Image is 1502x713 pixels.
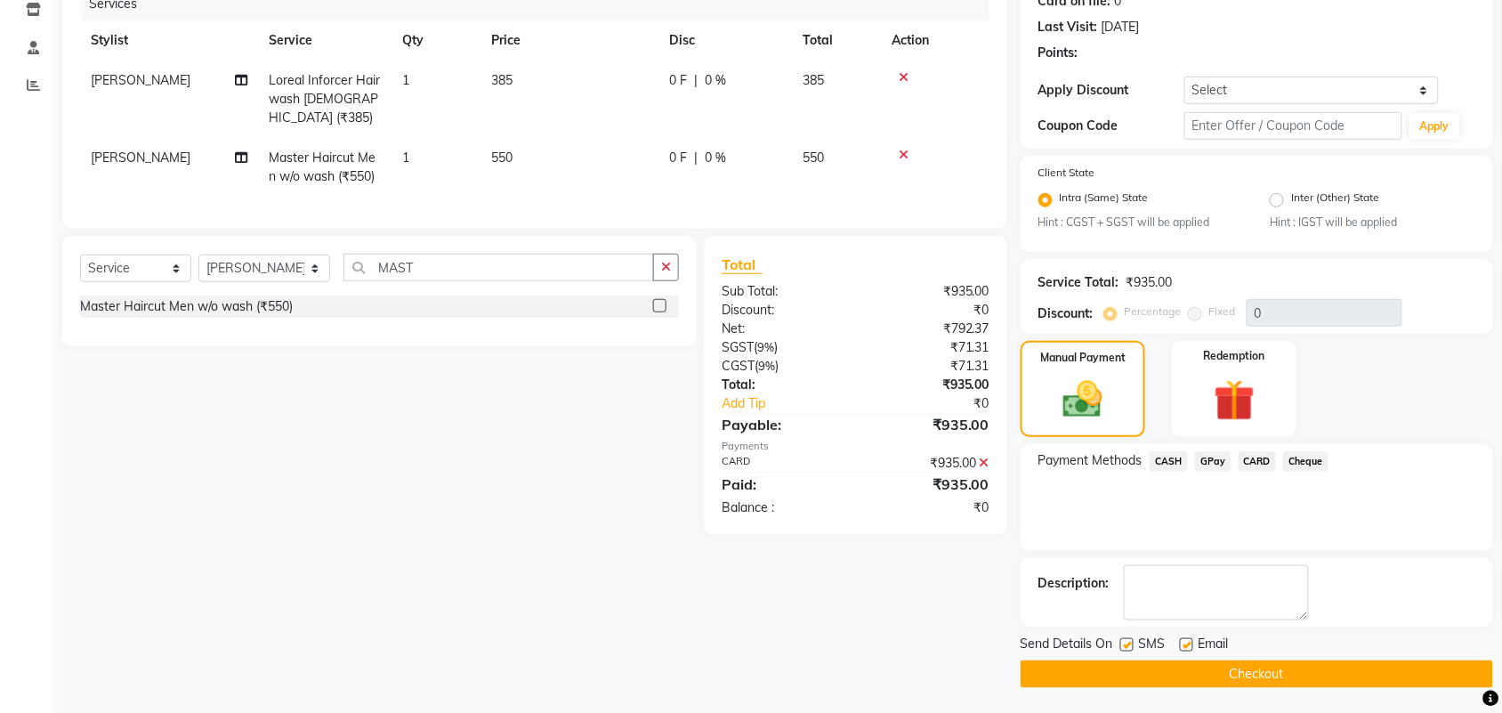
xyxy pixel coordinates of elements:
[1195,451,1231,472] span: GPay
[705,149,726,167] span: 0 %
[708,338,856,357] div: ( )
[855,282,1003,301] div: ₹935.00
[1125,304,1182,320] label: Percentage
[1270,215,1474,231] small: Hint : IGST will be applied
[269,150,375,184] span: Master Haircut Men w/o wash (₹550)
[855,338,1003,357] div: ₹71.31
[1184,112,1402,140] input: Enter Offer / Coupon Code
[80,20,258,61] th: Stylist
[708,301,856,320] div: Discount:
[1038,165,1095,181] label: Client State
[705,71,726,90] span: 0 %
[803,150,824,166] span: 550
[708,376,856,394] div: Total:
[1038,117,1184,135] div: Coupon Code
[1038,304,1094,323] div: Discount:
[343,254,654,281] input: Search or Scan
[1038,215,1243,231] small: Hint : CGST + SGST will be applied
[855,376,1003,394] div: ₹935.00
[881,20,989,61] th: Action
[855,414,1003,435] div: ₹935.00
[1150,451,1188,472] span: CASH
[1139,635,1166,657] span: SMS
[722,439,989,454] div: Payments
[855,454,1003,473] div: ₹935.00
[694,71,698,90] span: |
[1204,348,1265,364] label: Redemption
[708,498,856,517] div: Balance :
[1051,377,1115,422] img: _cash.svg
[91,72,190,88] span: [PERSON_NAME]
[722,339,754,355] span: SGST
[1038,81,1184,100] div: Apply Discount
[80,297,293,316] div: Master Haircut Men w/o wash (₹550)
[1201,375,1268,425] img: _gift.svg
[803,72,824,88] span: 385
[1038,574,1110,593] div: Description:
[1021,660,1493,688] button: Checkout
[1038,44,1078,62] div: Points:
[855,301,1003,320] div: ₹0
[757,340,774,354] span: 9%
[402,72,409,88] span: 1
[1409,113,1460,140] button: Apply
[1209,304,1236,320] label: Fixed
[708,282,856,301] div: Sub Total:
[269,72,380,126] span: Loreal Inforcer Hair wash [DEMOGRAPHIC_DATA] (₹385)
[91,150,190,166] span: [PERSON_NAME]
[708,454,856,473] div: CARD
[1021,635,1113,657] span: Send Details On
[758,359,775,373] span: 9%
[694,149,698,167] span: |
[722,358,755,374] span: CGST
[855,474,1003,495] div: ₹935.00
[392,20,480,61] th: Qty
[669,71,687,90] span: 0 F
[708,394,880,413] a: Add Tip
[491,72,513,88] span: 385
[1038,273,1119,292] div: Service Total:
[708,474,856,495] div: Paid:
[1126,273,1173,292] div: ₹935.00
[1038,18,1098,36] div: Last Visit:
[480,20,658,61] th: Price
[669,149,687,167] span: 0 F
[1199,635,1229,657] span: Email
[1283,451,1328,472] span: Cheque
[855,320,1003,338] div: ₹792.37
[708,320,856,338] div: Net:
[258,20,392,61] th: Service
[855,357,1003,376] div: ₹71.31
[855,498,1003,517] div: ₹0
[708,357,856,376] div: ( )
[402,150,409,166] span: 1
[1038,451,1143,470] span: Payment Methods
[491,150,513,166] span: 550
[722,255,763,274] span: Total
[1060,190,1149,211] label: Intra (Same) State
[1040,350,1126,366] label: Manual Payment
[1239,451,1277,472] span: CARD
[1291,190,1379,211] label: Inter (Other) State
[708,414,856,435] div: Payable:
[1102,18,1140,36] div: [DATE]
[880,394,1003,413] div: ₹0
[792,20,881,61] th: Total
[658,20,792,61] th: Disc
